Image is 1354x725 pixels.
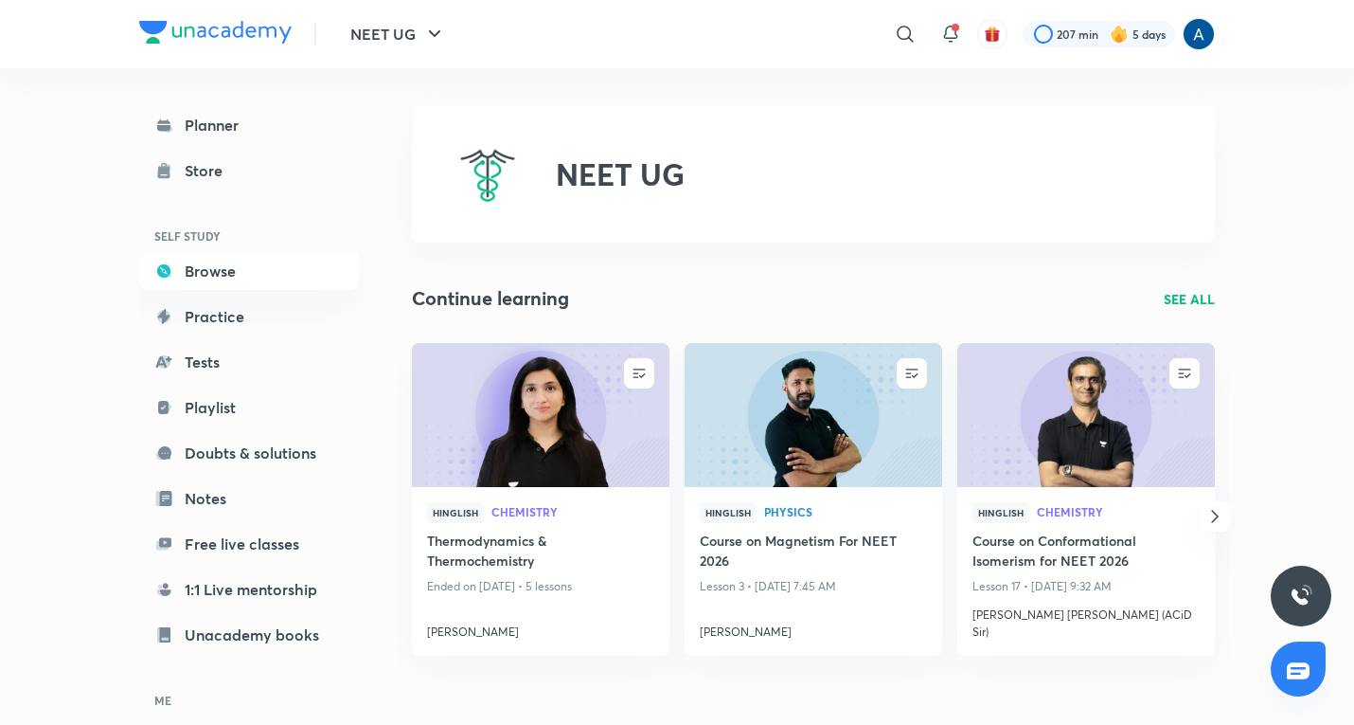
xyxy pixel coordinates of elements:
span: Hinglish [972,502,1029,523]
h2: Continue learning [412,284,569,313]
a: Course on Magnetism For NEET 2026 [700,531,927,574]
a: Chemistry [1037,506,1200,519]
a: new-thumbnail [685,343,942,487]
a: Chemistry [491,506,654,519]
a: [PERSON_NAME] [427,616,654,641]
a: Playlist [139,389,359,426]
span: Chemistry [491,506,654,517]
img: NEET UG [457,144,518,205]
h2: NEET UG [556,156,685,192]
a: Thermodynamics & Thermochemistry [427,531,654,574]
a: Doubts & solutions [139,434,359,472]
img: streak [1110,25,1129,44]
a: Course on Conformational Isomerism for NEET 2026 [972,531,1200,574]
a: [PERSON_NAME] [PERSON_NAME] (ACiD Sir) [972,599,1200,641]
a: Browse [139,252,359,290]
a: Unacademy books [139,616,359,654]
a: Free live classes [139,525,359,563]
img: new-thumbnail [682,341,944,488]
img: Company Logo [139,21,292,44]
button: NEET UG [339,15,457,53]
span: Physics [764,506,927,517]
h6: ME [139,684,359,716]
a: Planner [139,106,359,144]
a: Practice [139,298,359,335]
img: ttu [1290,585,1312,607]
span: Hinglish [700,502,757,523]
img: new-thumbnail [409,341,671,488]
a: 1:1 Live mentorship [139,571,359,608]
p: Ended on [DATE] • 5 lessons [427,574,654,599]
span: Hinglish [427,502,484,523]
img: Anees Ahmed [1183,18,1215,50]
span: Chemistry [1037,506,1200,517]
a: SEE ALL [1164,289,1215,309]
button: avatar [977,19,1007,49]
a: Store [139,152,359,190]
p: Lesson 17 • [DATE] 9:32 AM [972,574,1200,599]
a: [PERSON_NAME] [700,616,927,641]
div: Store [185,159,234,182]
a: Physics [764,506,927,519]
a: Company Logo [139,21,292,48]
a: Notes [139,480,359,517]
a: new-thumbnail [412,343,669,487]
a: Tests [139,343,359,381]
h6: SELF STUDY [139,220,359,252]
img: avatar [984,26,1001,43]
a: new-thumbnail [957,343,1215,487]
p: Lesson 3 • [DATE] 7:45 AM [700,574,927,599]
img: new-thumbnail [954,341,1217,488]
